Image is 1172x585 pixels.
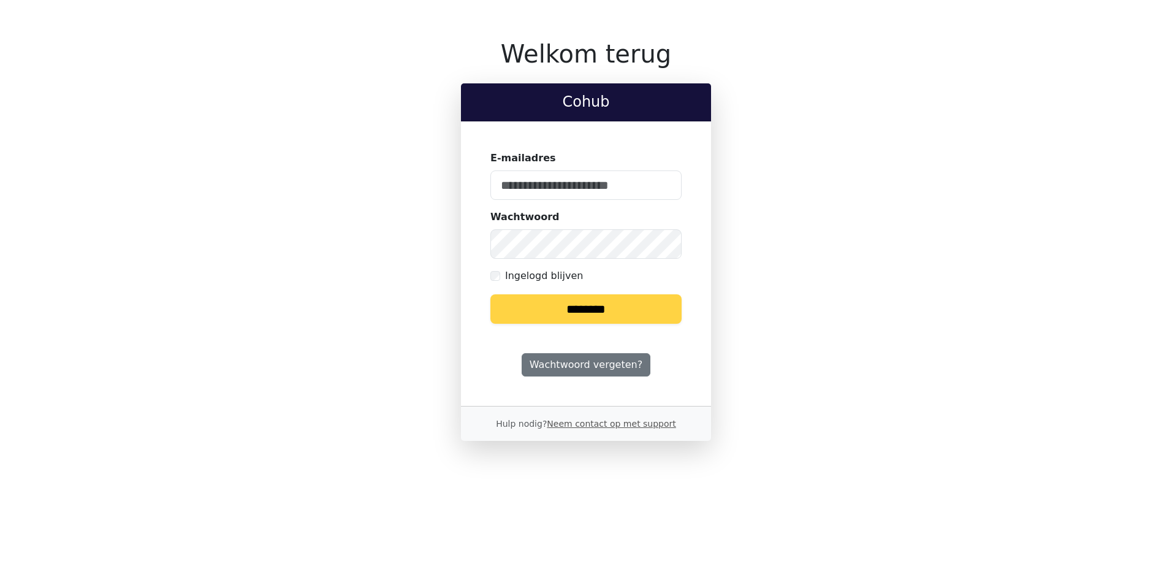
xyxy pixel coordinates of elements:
[471,93,701,111] h2: Cohub
[547,419,675,429] a: Neem contact op met support
[490,210,560,224] label: Wachtwoord
[490,151,556,166] label: E-mailadres
[505,269,583,283] label: Ingelogd blijven
[461,39,711,69] h1: Welkom terug
[522,353,650,377] a: Wachtwoord vergeten?
[496,419,676,429] small: Hulp nodig?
